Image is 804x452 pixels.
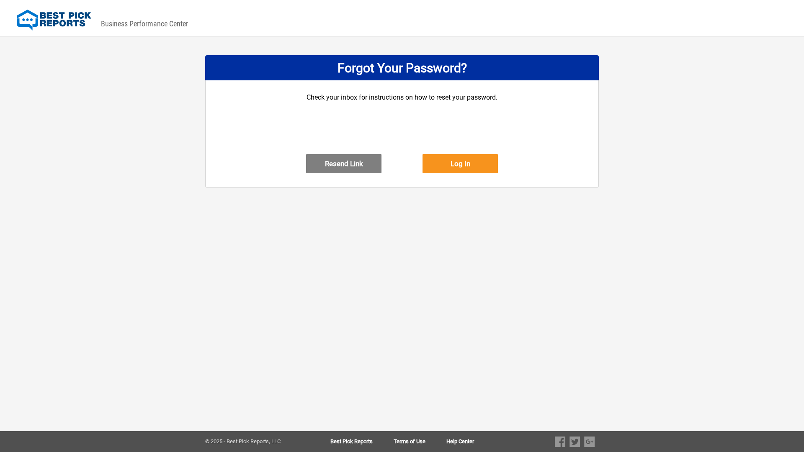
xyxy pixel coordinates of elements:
[17,10,91,31] img: Best Pick Reports Logo
[330,439,394,444] a: Best Pick Reports
[306,93,498,154] div: Check your inbox for instructions on how to reset your password.
[394,439,446,444] a: Terms of Use
[306,154,381,173] button: Resend Link
[423,154,498,173] button: Log In
[446,439,474,444] a: Help Center
[205,55,599,80] div: Forgot Your Password?
[205,439,304,444] div: © 2025 - Best Pick Reports, LLC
